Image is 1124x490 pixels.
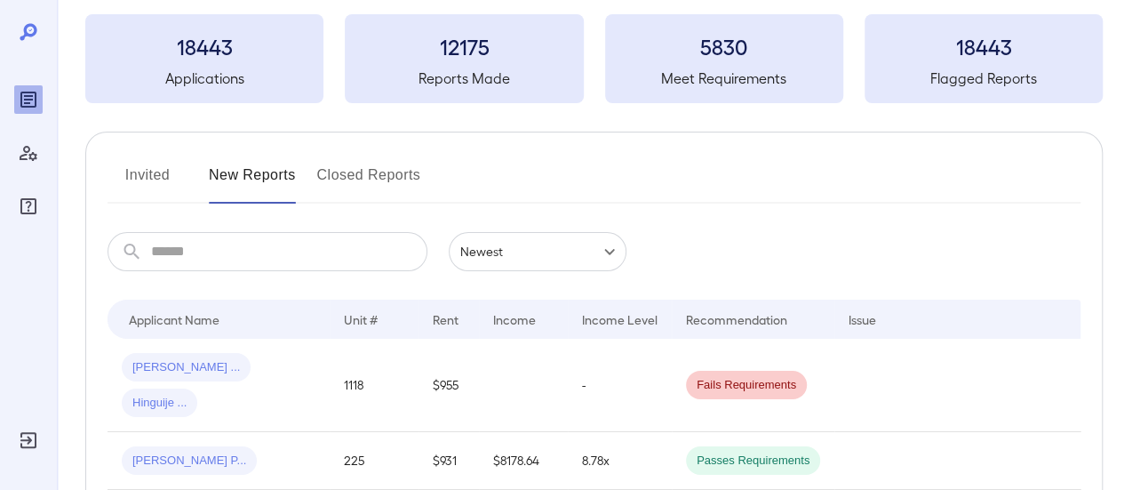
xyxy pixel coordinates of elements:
span: Hinguije ... [122,395,197,412]
h3: 18443 [865,32,1103,60]
div: Recommendation [686,309,787,330]
button: Closed Reports [317,161,421,204]
summary: 18443Applications12175Reports Made5830Meet Requirements18443Flagged Reports [85,14,1103,103]
button: Invited [108,161,187,204]
button: New Reports [209,161,296,204]
h5: Flagged Reports [865,68,1103,89]
td: 1118 [330,339,419,432]
td: $8178.64 [479,432,568,490]
div: Issue [849,309,877,330]
div: Reports [14,85,43,114]
div: FAQ [14,192,43,221]
div: Income [493,309,536,330]
h3: 5830 [605,32,843,60]
div: Newest [449,232,626,271]
h5: Applications [85,68,323,89]
div: Applicant Name [129,309,219,330]
td: $931 [419,432,479,490]
h3: 12175 [345,32,583,60]
div: Manage Users [14,139,43,167]
div: Unit # [344,309,378,330]
h5: Meet Requirements [605,68,843,89]
td: 225 [330,432,419,490]
h5: Reports Made [345,68,583,89]
span: [PERSON_NAME] ... [122,359,251,376]
h3: 18443 [85,32,323,60]
td: 8.78x [568,432,672,490]
span: Fails Requirements [686,377,807,394]
span: [PERSON_NAME] P... [122,453,257,470]
div: Log Out [14,426,43,454]
div: Rent [433,309,461,330]
td: - [568,339,672,432]
span: Passes Requirements [686,453,820,470]
div: Income Level [582,309,658,330]
td: $955 [419,339,479,432]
